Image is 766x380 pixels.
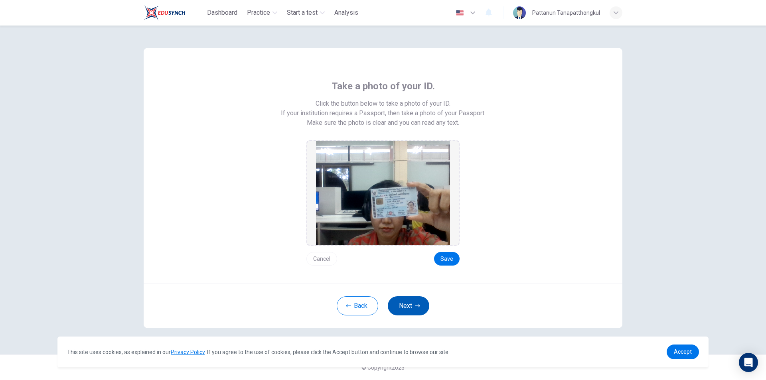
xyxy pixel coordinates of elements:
span: Take a photo of your ID. [332,80,435,93]
button: Dashboard [204,6,241,20]
span: Analysis [334,8,358,18]
span: Practice [247,8,270,18]
span: Start a test [287,8,318,18]
a: dismiss cookie message [667,345,699,359]
img: Train Test logo [144,5,186,21]
button: Save [434,252,460,266]
div: Pattanun Tanapatthongkul [532,8,600,18]
a: Privacy Policy [171,349,205,355]
span: © Copyright 2025 [361,364,405,371]
div: Open Intercom Messenger [739,353,758,372]
img: en [455,10,465,16]
button: Back [337,296,378,315]
span: Click the button below to take a photo of your ID. If your institution requires a Passport, then ... [281,99,486,118]
span: Make sure the photo is clear and you can read any text. [307,118,459,128]
span: This site uses cookies, as explained in our . If you agree to the use of cookies, please click th... [67,349,450,355]
button: Cancel [306,252,337,266]
button: Next [388,296,429,315]
a: Train Test logo [144,5,204,21]
span: Accept [674,348,692,355]
div: cookieconsent [57,337,709,367]
button: Analysis [331,6,361,20]
img: preview screemshot [316,141,450,245]
button: Start a test [284,6,328,20]
span: Dashboard [207,8,237,18]
img: Profile picture [513,6,526,19]
button: Practice [244,6,280,20]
